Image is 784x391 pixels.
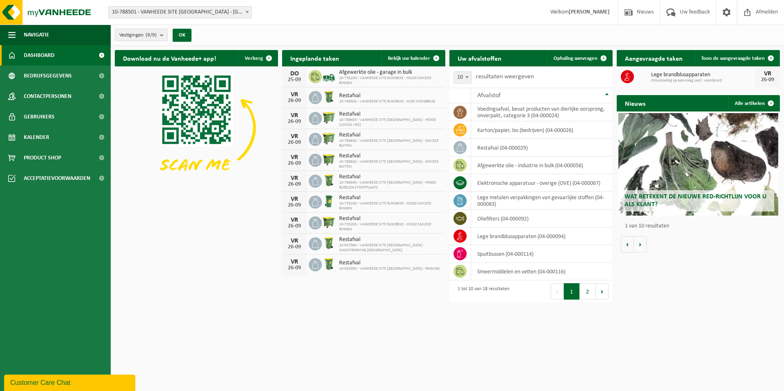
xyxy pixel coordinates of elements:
[286,202,303,208] div: 26-09
[286,140,303,145] div: 26-09
[322,69,336,83] img: BL-LQ-SV
[24,148,61,168] span: Product Shop
[24,168,90,189] span: Acceptatievoorwaarden
[24,66,72,86] span: Bedrijfsgegevens
[115,29,168,41] button: Vestigingen(9/9)
[471,192,613,210] td: lege metalen verpakkingen van gevaarlijke stoffen (04-000083)
[322,111,336,125] img: WB-0660-HPE-GN-50
[322,215,336,229] img: WB-1100-HPE-GN-50
[454,72,471,83] span: 10
[471,174,613,192] td: elektronische apparatuur - overige (OVE) (04-000067)
[339,132,441,139] span: Restafval
[728,95,779,111] a: Alle artikelen
[618,113,778,216] a: Wat betekent de nieuwe RED-richtlijn voor u als klant?
[286,238,303,244] div: VR
[471,121,613,139] td: karton/papier, los (bedrijven) (04-000026)
[339,180,441,190] span: 10-789645 - VANHEEDE SITE [GEOGRAPHIC_DATA] - H5600 BURELEN STORTPLAATS
[339,111,441,118] span: Restafval
[701,56,765,61] span: Toon de aangevraagde taken
[282,50,347,66] h2: Ingeplande taken
[625,223,776,229] p: 1 van 10 resultaten
[108,6,252,18] span: 10-788501 - VANHEEDE SITE RUMBEKE - RUMBEKE
[322,236,336,250] img: WB-0240-HPE-GN-50
[286,133,303,140] div: VR
[471,245,613,263] td: spuitbussen (04-000114)
[471,210,613,227] td: oliefilters (04-000092)
[339,99,435,104] span: 10-788502 - VANHEEDE SITE RUMBEKE - H100 WEEGBRUG
[339,201,441,211] span: 10-735200 - VANHEEDE SITE RUMBEKE - H3200 SMIDSE BINNEN
[339,260,440,266] span: Restafval
[24,25,49,45] span: Navigatie
[381,50,444,66] a: Bekijk uw kalender
[339,222,441,232] span: 10-735200 - VANHEEDE SITE RUMBEKE - H3200 SMIDSE BINNEN
[286,223,303,229] div: 26-09
[286,70,303,77] div: DO
[449,50,510,66] h2: Uw afvalstoffen
[569,9,610,15] strong: [PERSON_NAME]
[339,159,441,169] span: 10-789642 - VANHEEDE SITE [GEOGRAPHIC_DATA] - SMIDSE BUITEN
[339,139,441,148] span: 10-789642 - VANHEEDE SITE [GEOGRAPHIC_DATA] - SMIDSE BUITEN
[651,72,755,78] span: Lege brandblusapparaten
[339,76,441,86] span: 10-735200 - VANHEEDE SITE RUMBEKE - H3200 SMIDSE BINNEN
[624,193,766,208] span: Wat betekent de nieuwe RED-richtlijn voor u als klant?
[173,29,191,42] button: OK
[454,71,472,84] span: 10
[322,90,336,104] img: WB-0240-HPE-GN-50
[115,66,278,189] img: Download de VHEPlus App
[322,132,336,145] img: WB-0660-HPE-GN-50
[286,265,303,271] div: 26-09
[621,236,634,252] button: Vorige
[109,7,251,18] span: 10-788501 - VANHEEDE SITE RUMBEKE - RUMBEKE
[286,119,303,125] div: 26-09
[322,194,336,208] img: WB-0240-HPE-GN-01
[115,50,224,66] h2: Download nu de Vanheede+ app!
[339,69,441,76] span: Afgewerkte olie - garage in bulk
[286,182,303,187] div: 26-09
[477,92,501,99] span: Afvalstof
[339,93,435,99] span: Restafval
[339,243,441,253] span: 10-917084 - VANHEEDE SITE [GEOGRAPHIC_DATA] - WACHTPARKING [GEOGRAPHIC_DATA]
[617,50,691,66] h2: Aangevraagde taken
[471,103,613,121] td: voedingsafval, bevat producten van dierlijke oorsprong, onverpakt, categorie 3 (04-000024)
[580,283,596,300] button: 2
[286,112,303,119] div: VR
[634,236,647,252] button: Volgende
[119,29,157,41] span: Vestigingen
[759,70,776,77] div: VR
[322,173,336,187] img: WB-0240-HPE-GN-50
[286,259,303,265] div: VR
[286,77,303,83] div: 25-09
[286,196,303,202] div: VR
[339,118,441,127] span: 10-789603 - VANHEEDE SITE [GEOGRAPHIC_DATA] - H5500 (LOODS VES)
[471,227,613,245] td: lege brandblusapparaten (04-000094)
[24,127,49,148] span: Kalender
[146,32,157,38] count: (9/9)
[471,157,613,174] td: afgewerkte olie - industrie in bulk (04-000056)
[547,50,612,66] a: Ophaling aanvragen
[286,91,303,98] div: VR
[286,217,303,223] div: VR
[471,139,613,157] td: restafval (04-000029)
[339,236,441,243] span: Restafval
[322,257,336,271] img: WB-0240-HPE-GN-50
[596,283,609,300] button: Next
[551,283,564,300] button: Previous
[564,283,580,300] button: 1
[617,95,654,111] h2: Nieuws
[339,216,441,222] span: Restafval
[651,78,755,83] span: Omwisseling op aanvraag (excl. voorrijkost)
[339,195,441,201] span: Restafval
[759,77,776,83] div: 26-09
[339,174,441,180] span: Restafval
[4,373,137,391] iframe: chat widget
[245,56,263,61] span: Verberg
[476,73,534,80] label: resultaten weergeven
[286,244,303,250] div: 26-09
[388,56,430,61] span: Bekijk uw kalender
[286,98,303,104] div: 26-09
[238,50,277,66] button: Verberg
[471,263,613,280] td: smeermiddelen en vetten (04-000116)
[339,266,440,271] span: 10-920393 - VANHEEDE SITE [GEOGRAPHIC_DATA] - PARKING
[24,107,55,127] span: Gebruikers
[286,161,303,166] div: 26-09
